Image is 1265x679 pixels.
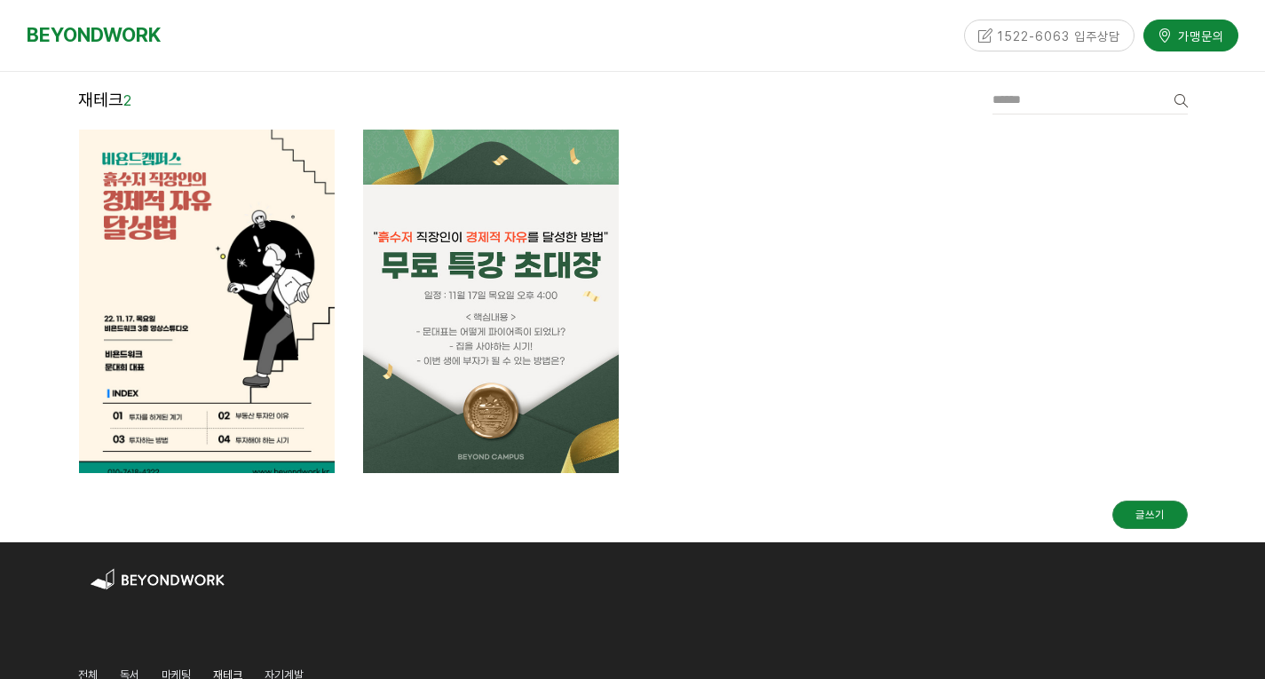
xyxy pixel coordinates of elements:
header: 재테크 [78,85,131,115]
a: BEYONDWORK [27,19,161,51]
a: 글쓰기 [1112,501,1188,529]
span: 가맹문의 [1173,28,1224,45]
a: 가맹문의 [1143,20,1238,51]
em: 2 [123,92,131,109]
